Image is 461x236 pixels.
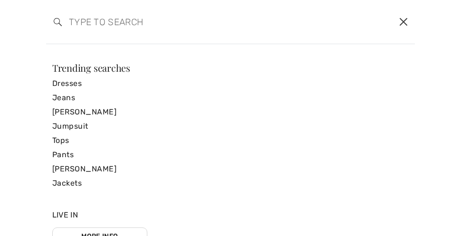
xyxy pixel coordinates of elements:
[52,148,409,162] a: Pants
[52,176,409,190] a: Jackets
[62,8,318,36] input: TYPE TO SEARCH
[22,7,41,15] span: Help
[52,133,409,148] a: Tops
[52,162,409,176] a: [PERSON_NAME]
[52,91,409,105] a: Jeans
[396,14,412,29] button: Close
[52,119,409,133] a: Jumpsuit
[52,105,409,119] a: [PERSON_NAME]
[52,63,409,73] div: Trending searches
[54,18,62,26] img: search the website
[52,76,409,91] a: Dresses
